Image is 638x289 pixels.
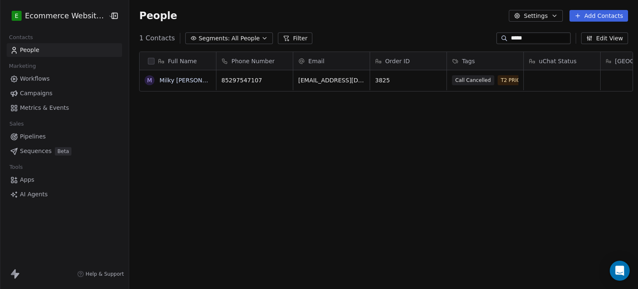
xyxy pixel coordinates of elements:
div: Tags [447,52,523,70]
span: Tags [462,57,475,65]
span: People [139,10,177,22]
span: All People [231,34,260,43]
span: People [20,46,39,54]
span: 3825 [375,76,442,84]
a: Workflows [7,72,122,86]
span: 1 Contacts [139,33,175,43]
span: Marketing [5,60,39,72]
button: Add Contacts [569,10,628,22]
a: Apps [7,173,122,187]
span: Full Name [168,57,197,65]
a: Campaigns [7,86,122,100]
span: Pipelines [20,132,46,141]
button: Edit View [581,32,628,44]
span: Call Cancelled [452,75,494,85]
span: uChat Status [539,57,577,65]
span: AI Agents [20,190,48,199]
a: SequencesBeta [7,144,122,158]
a: Metrics & Events [7,101,122,115]
a: Milky [PERSON_NAME] [159,77,225,84]
span: Contacts [5,31,37,44]
span: Help & Support [86,271,124,277]
span: Sales [6,118,27,130]
span: T2 PRICE [498,75,527,85]
div: Phone Number [216,52,293,70]
span: Sequences [20,147,52,156]
a: AI Agents [7,188,122,201]
span: [EMAIL_ADDRESS][DOMAIN_NAME] [298,76,365,84]
button: EEcommerce Website Builder [10,9,102,23]
span: E [15,12,19,20]
div: uChat Status [524,52,600,70]
span: Tools [6,161,26,173]
button: Settings [509,10,562,22]
div: Email [293,52,370,70]
span: 85297547107 [221,76,288,84]
span: Apps [20,175,34,184]
a: Pipelines [7,130,122,143]
a: Help & Support [77,271,124,277]
div: M [147,76,152,85]
span: Campaigns [20,89,52,98]
span: Beta [55,147,71,156]
span: Workflows [20,74,50,83]
span: Email [308,57,324,65]
span: Ecommerce Website Builder [25,10,106,21]
button: Filter [278,32,312,44]
div: Order ID [370,52,447,70]
div: Open Intercom Messenger [610,261,630,281]
span: Phone Number [231,57,275,65]
span: Segments: [199,34,230,43]
span: Order ID [385,57,410,65]
div: Full Name [140,52,216,70]
a: People [7,43,122,57]
div: grid [140,70,216,287]
span: Metrics & Events [20,104,69,112]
